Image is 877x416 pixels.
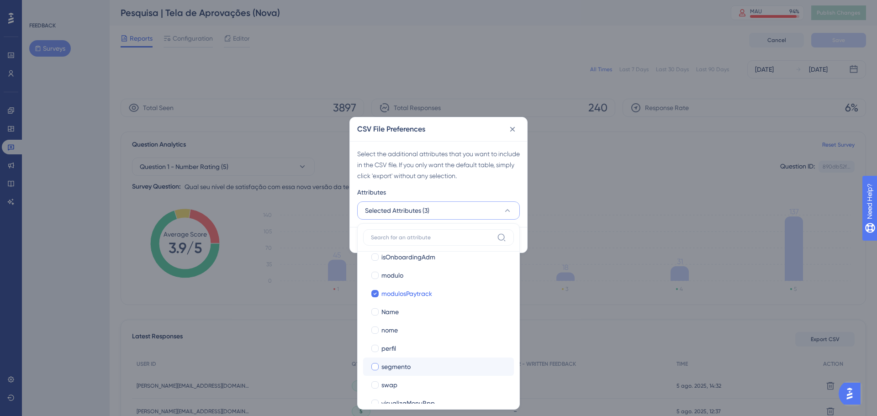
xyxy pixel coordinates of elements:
[357,187,386,198] span: Attributes
[381,379,397,390] span: swap
[381,343,396,354] span: perfil
[839,380,866,407] iframe: UserGuiding AI Assistant Launcher
[365,205,429,216] span: Selected Attributes (3)
[381,270,403,281] span: modulo
[381,361,411,372] span: segmento
[381,325,398,336] span: nome
[371,234,493,241] input: Search for an attribute
[381,398,435,409] span: visualizaMenuBpp
[381,306,399,317] span: Name
[357,124,425,135] h2: CSV File Preferences
[381,288,432,299] span: modulosPaytrack
[357,148,520,181] div: Select the additional attributes that you want to include in the CSV file. If you only want the d...
[21,2,57,13] span: Need Help?
[381,252,435,263] span: isOnboardingAdm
